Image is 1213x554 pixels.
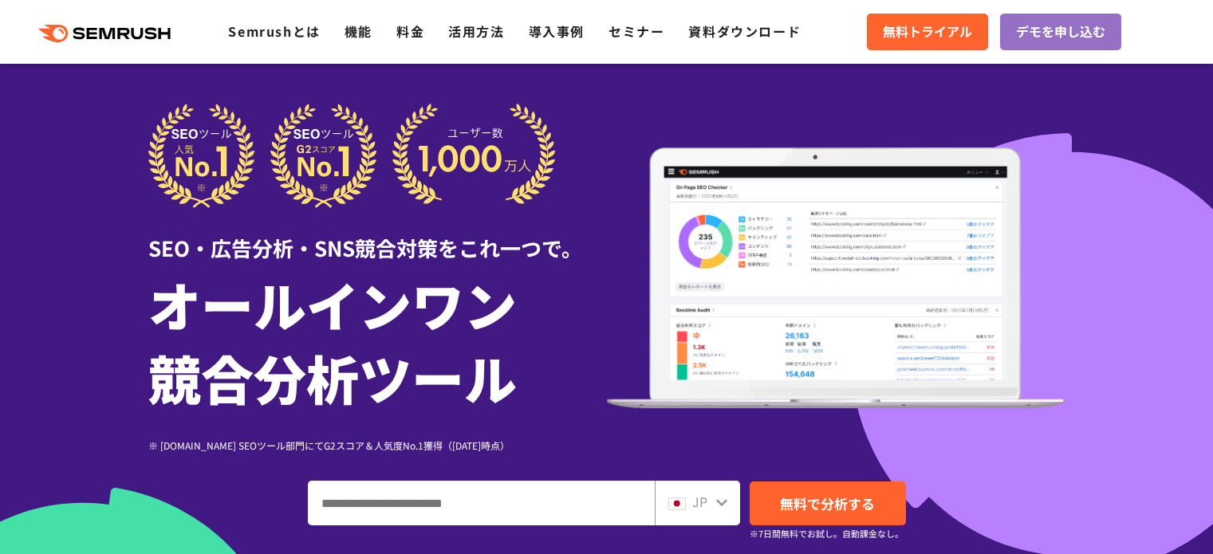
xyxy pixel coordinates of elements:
a: デモを申し込む [1000,14,1121,50]
span: JP [692,492,707,511]
span: 無料で分析する [780,493,875,513]
a: 料金 [396,22,424,41]
a: 機能 [345,22,372,41]
a: セミナー [608,22,664,41]
small: ※7日間無料でお試し。自動課金なし。 [750,526,904,541]
a: Semrushとは [228,22,320,41]
h1: オールインワン 競合分析ツール [148,267,607,414]
input: ドメイン、キーワードまたはURLを入力してください [309,481,654,525]
a: 活用方法 [448,22,504,41]
a: 資料ダウンロード [688,22,801,41]
a: 無料で分析する [750,481,906,525]
span: デモを申し込む [1016,22,1105,42]
a: 導入事例 [529,22,585,41]
div: ※ [DOMAIN_NAME] SEOツール部門にてG2スコア＆人気度No.1獲得（[DATE]時点） [148,438,607,453]
a: 無料トライアル [867,14,988,50]
span: 無料トライアル [883,22,972,42]
div: SEO・広告分析・SNS競合対策をこれ一つで。 [148,208,607,263]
